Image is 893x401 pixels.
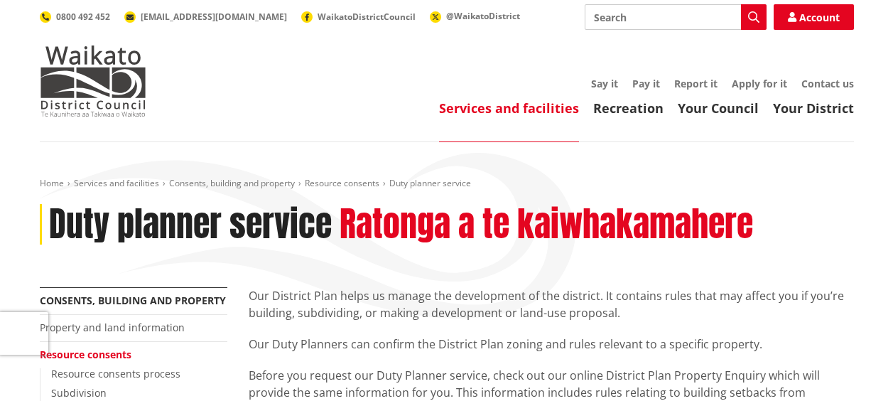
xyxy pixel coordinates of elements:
[301,11,416,23] a: WaikatoDistrictCouncil
[318,11,416,23] span: WaikatoDistrictCouncil
[439,100,579,117] a: Services and facilities
[591,77,618,90] a: Say it
[678,100,759,117] a: Your Council
[389,177,471,189] span: Duty planner service
[56,11,110,23] span: 0800 492 452
[674,77,718,90] a: Report it
[40,321,185,334] a: Property and land information
[40,178,854,190] nav: breadcrumb
[40,348,131,361] a: Resource consents
[632,77,660,90] a: Pay it
[732,77,787,90] a: Apply for it
[40,294,226,307] a: Consents, building and property
[40,177,64,189] a: Home
[124,11,287,23] a: [EMAIL_ADDRESS][DOMAIN_NAME]
[40,46,146,117] img: Waikato District Council - Te Kaunihera aa Takiwaa o Waikato
[40,11,110,23] a: 0800 492 452
[249,287,854,321] p: Our District Plan helps us manage the development of the district. It contains rules that may aff...
[593,100,664,117] a: Recreation
[249,336,854,353] p: Our Duty Planners can confirm the District Plan zoning and rules relevant to a specific property.
[51,367,180,380] a: Resource consents process
[340,204,753,245] h2: Ratonga a te kaiwhakamahere
[446,10,520,22] span: @WaikatoDistrict
[49,204,332,245] h1: Duty planner service
[585,4,767,30] input: Search input
[773,100,854,117] a: Your District
[51,386,107,400] a: Subdivision
[141,11,287,23] span: [EMAIL_ADDRESS][DOMAIN_NAME]
[305,177,379,189] a: Resource consents
[74,177,159,189] a: Services and facilities
[169,177,295,189] a: Consents, building and property
[430,10,520,22] a: @WaikatoDistrict
[801,77,854,90] a: Contact us
[774,4,854,30] a: Account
